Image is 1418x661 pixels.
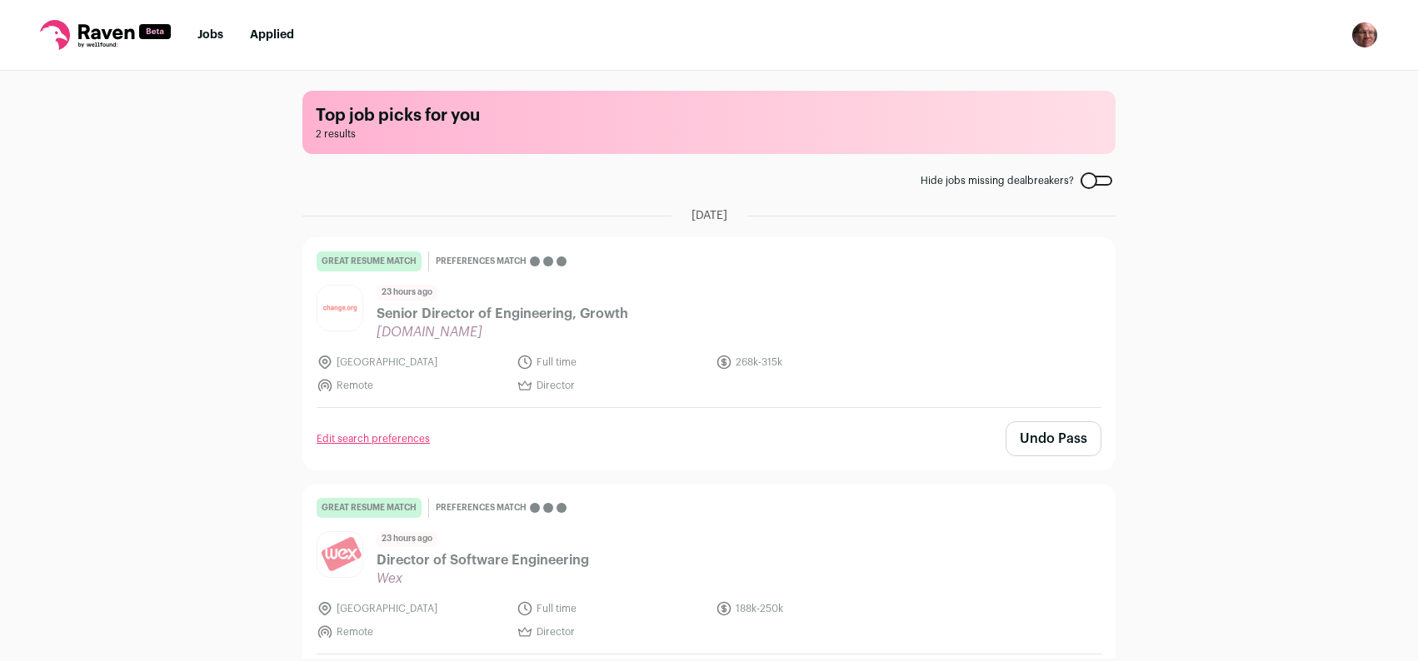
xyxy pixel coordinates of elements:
[377,531,437,547] span: 23 hours ago
[1006,421,1101,456] button: Undo Pass
[517,377,707,394] li: Director
[316,104,1102,127] h1: Top job picks for you
[316,127,1102,141] span: 2 results
[317,432,430,445] a: Edit search preferences
[317,251,422,271] div: great resume match
[377,550,589,570] span: Director of Software Engineering
[317,600,507,617] li: [GEOGRAPHIC_DATA]
[317,498,422,518] div: great resume match
[517,624,707,640] li: Director
[197,29,223,41] a: Jobs
[317,624,507,640] li: Remote
[377,304,628,324] span: Senior Director of Engineering, Growth
[377,324,628,340] span: [DOMAIN_NAME]
[303,485,1115,654] a: great resume match Preferences match 23 hours ago Director of Software Engineering Wex [GEOGRAPHI...
[317,354,507,370] li: [GEOGRAPHIC_DATA]
[692,207,727,224] span: [DATE]
[317,535,362,573] img: 6ab67cd2cf17fd0d0cc382377698315955706a931088c98580e57bcffc808660.jpg
[317,286,362,330] img: 54c2045cfa34a0b0d4df26ee1b3af2c0fa666cca8d67f7439920b1a90603a1ae.jpg
[517,600,707,617] li: Full time
[377,570,589,587] span: Wex
[716,600,906,617] li: 188k-250k
[517,354,707,370] li: Full time
[377,285,437,301] span: 23 hours ago
[317,377,507,394] li: Remote
[1351,22,1378,48] button: Open dropdown
[303,238,1115,407] a: great resume match Preferences match 23 hours ago Senior Director of Engineering, Growth [DOMAIN_...
[1351,22,1378,48] img: 2451953-medium_jpg
[716,354,906,370] li: 268k-315k
[921,174,1074,187] span: Hide jobs missing dealbreakers?
[250,29,294,41] a: Applied
[436,499,527,516] span: Preferences match
[436,253,527,270] span: Preferences match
